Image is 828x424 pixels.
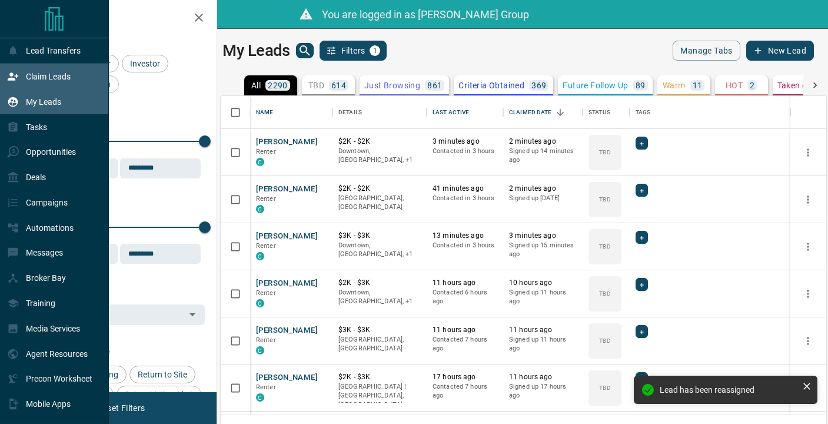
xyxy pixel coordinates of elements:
div: Status [588,96,610,129]
p: 369 [531,81,546,90]
span: Renter [256,336,276,344]
div: condos.ca [256,346,264,355]
div: + [636,137,648,150]
p: 11 hours ago [433,278,497,288]
button: more [799,332,817,350]
p: All [251,81,261,90]
span: + [640,231,644,243]
p: $2K - $3K [338,372,421,382]
div: Last Active [427,96,503,129]
p: Future Follow Up [563,81,628,90]
button: more [799,285,817,303]
p: 861 [427,81,442,90]
div: Status [583,96,630,129]
p: Just Browsing [364,81,420,90]
div: Investor [122,55,168,72]
p: Signed up 11 hours ago [509,335,577,353]
p: 11 hours ago [433,325,497,335]
button: [PERSON_NAME] [256,184,318,195]
p: 41 minutes ago [433,184,497,194]
button: more [799,191,817,208]
p: 614 [331,81,346,90]
div: condos.ca [256,299,264,307]
p: TBD [599,383,610,392]
div: + [636,325,648,338]
p: [GEOGRAPHIC_DATA] | [GEOGRAPHIC_DATA], [GEOGRAPHIC_DATA] [338,382,421,410]
span: 1 [371,47,379,55]
button: [PERSON_NAME] [256,137,318,148]
div: Name [250,96,332,129]
div: + [636,184,648,197]
button: Filters1 [320,41,387,61]
p: 11 [693,81,703,90]
p: Warm [663,81,686,90]
p: Contacted in 3 hours [433,241,497,250]
span: Renter [256,289,276,297]
span: Return to Site [134,370,191,379]
button: New Lead [746,41,814,61]
span: Renter [256,195,276,203]
button: [PERSON_NAME] [256,372,318,383]
p: TBD [599,148,610,157]
button: Sort [552,104,568,121]
span: You are logged in as [PERSON_NAME] Group [322,8,529,21]
div: + [636,372,648,385]
p: Contacted 6 hours ago [433,288,497,306]
div: Lead has been reassigned [660,385,797,395]
span: Renter [256,242,276,250]
div: Last Active [433,96,469,129]
div: condos.ca [256,252,264,260]
div: Tags [630,96,790,129]
p: 2 [750,81,754,90]
button: search button [296,43,314,58]
div: condos.ca [256,205,264,213]
button: Open [184,306,201,323]
p: Toronto [338,288,421,306]
p: HOT [726,81,743,90]
p: Contacted 7 hours ago [433,382,497,400]
p: $3K - $3K [338,231,421,241]
span: + [640,326,644,337]
button: Manage Tabs [673,41,740,61]
p: Contacted in 3 hours [433,147,497,156]
button: [PERSON_NAME] [256,278,318,289]
span: Investor [126,59,164,68]
p: Signed up 15 minutes ago [509,241,577,259]
p: Toronto [338,241,421,259]
button: [PERSON_NAME] [256,325,318,336]
div: condos.ca [256,393,264,402]
p: 17 hours ago [433,372,497,382]
h2: Filters [38,12,205,26]
p: $2K - $2K [338,184,421,194]
p: Contacted 7 hours ago [433,335,497,353]
p: Signed up 17 hours ago [509,382,577,400]
p: TBD [308,81,324,90]
p: Criteria Obtained [458,81,524,90]
p: $2K - $3K [338,278,421,288]
p: TBD [599,195,610,204]
div: Return to Site [129,366,195,383]
button: more [799,144,817,161]
p: TBD [599,336,610,345]
button: Reset Filters [89,398,152,418]
span: Renter [256,383,276,391]
p: 3 minutes ago [433,137,497,147]
span: + [640,373,644,385]
div: Name [256,96,274,129]
p: 2 minutes ago [509,184,577,194]
p: Toronto [338,147,421,165]
span: Renter [256,148,276,155]
button: more [799,238,817,256]
p: 3 minutes ago [509,231,577,241]
p: 11 hours ago [509,372,577,382]
span: + [640,137,644,149]
div: + [636,278,648,291]
div: + [636,231,648,244]
p: TBD [599,289,610,298]
p: Contacted in 3 hours [433,194,497,203]
p: Signed up [DATE] [509,194,577,203]
span: + [640,279,644,290]
p: 10 hours ago [509,278,577,288]
div: condos.ca [256,158,264,166]
span: Set up Listing Alert [121,390,197,399]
